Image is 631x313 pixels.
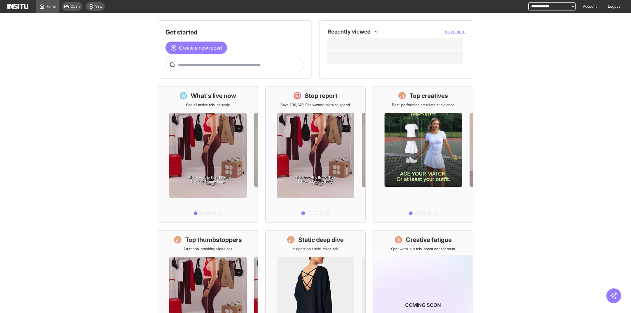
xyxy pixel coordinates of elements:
p: See all active ads instantly [186,102,230,107]
p: Save £36,240.10 in wasted Meta ad spend [281,102,350,107]
button: Create a new report [165,42,227,54]
span: Create a new report [179,44,222,51]
a: Stop reportSave £36,240.10 in wasted Meta ad spend [265,86,365,223]
h1: Stop report [305,91,337,100]
span: View more [445,29,466,34]
img: Logo [7,4,28,9]
h1: Static deep dive [298,235,344,244]
p: Insights on static image ads [292,247,339,251]
p: Best-performing creatives at a glance [392,102,454,107]
a: What's live nowSee all active ads instantly [158,86,258,223]
h1: Get started [165,28,304,37]
a: Top creativesBest-performing creatives at a glance [373,86,473,223]
p: Attention-grabbing video ads [183,247,232,251]
span: Home [46,4,56,9]
h1: Top thumbstoppers [185,235,242,244]
span: New [95,4,102,9]
h1: Top creatives [409,91,448,100]
button: View more [445,29,466,35]
h1: What's live now [191,91,236,100]
span: Open [71,4,80,9]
